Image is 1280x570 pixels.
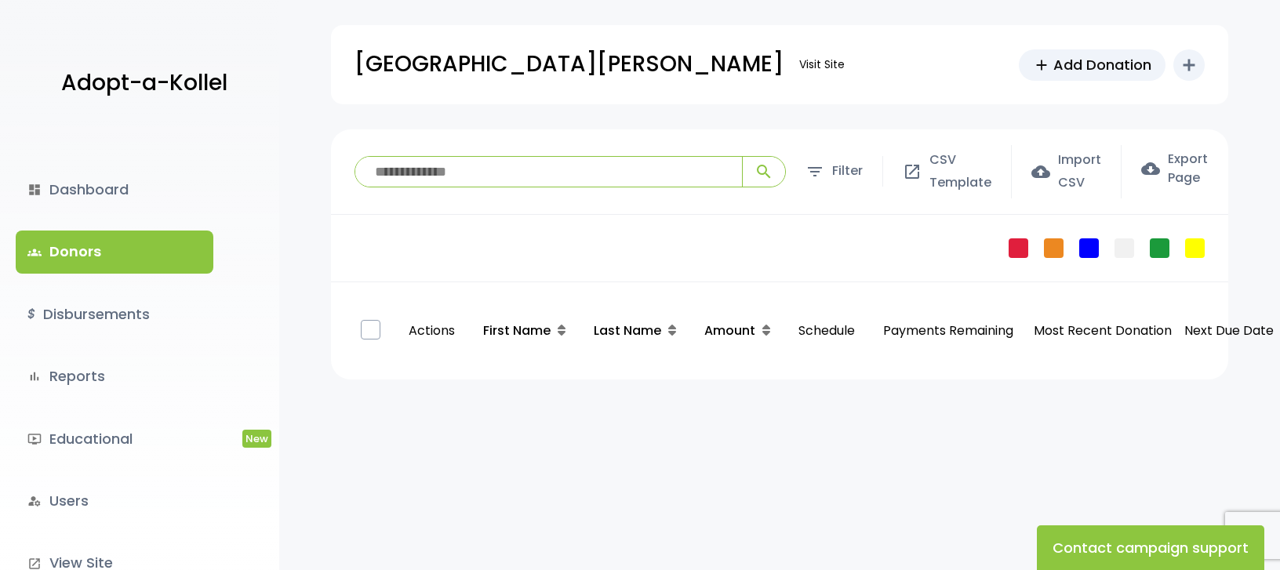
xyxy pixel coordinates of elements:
span: groups [27,245,42,260]
span: cloud_upload [1031,162,1050,181]
p: Adopt-a-Kollel [61,64,227,103]
button: search [742,157,785,187]
p: [GEOGRAPHIC_DATA][PERSON_NAME] [355,45,784,84]
span: CSV Template [929,149,991,194]
span: add [1033,56,1050,74]
p: Schedule [791,304,863,358]
i: manage_accounts [27,494,42,508]
span: Add Donation [1053,54,1151,75]
span: open_in_new [903,162,922,181]
span: Filter [832,160,863,183]
p: Actions [401,304,463,358]
i: bar_chart [27,369,42,383]
p: Most Recent Donation [1034,320,1172,343]
i: dashboard [27,183,42,197]
a: $Disbursements [16,293,213,336]
i: $ [27,303,35,326]
i: add [1180,56,1198,74]
a: groupsDonors [16,231,213,273]
button: add [1173,49,1205,81]
a: ondemand_videoEducationalNew [16,418,213,460]
button: Contact campaign support [1037,525,1264,570]
a: Visit Site [791,49,853,80]
span: Last Name [594,321,661,339]
a: bar_chartReports [16,355,213,398]
span: Amount [704,321,755,339]
span: cloud_download [1141,159,1160,178]
p: Next Due Date [1184,320,1274,343]
label: Export Page [1141,150,1208,187]
span: First Name [483,321,551,339]
a: addAdd Donation [1019,49,1165,81]
a: dashboardDashboard [16,169,213,211]
a: manage_accountsUsers [16,480,213,522]
a: Adopt-a-Kollel [53,45,227,122]
span: Import CSV [1058,149,1101,194]
span: New [242,430,271,448]
p: Payments Remaining [875,304,1021,358]
i: ondemand_video [27,432,42,446]
span: filter_list [805,162,824,181]
span: search [755,162,773,181]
